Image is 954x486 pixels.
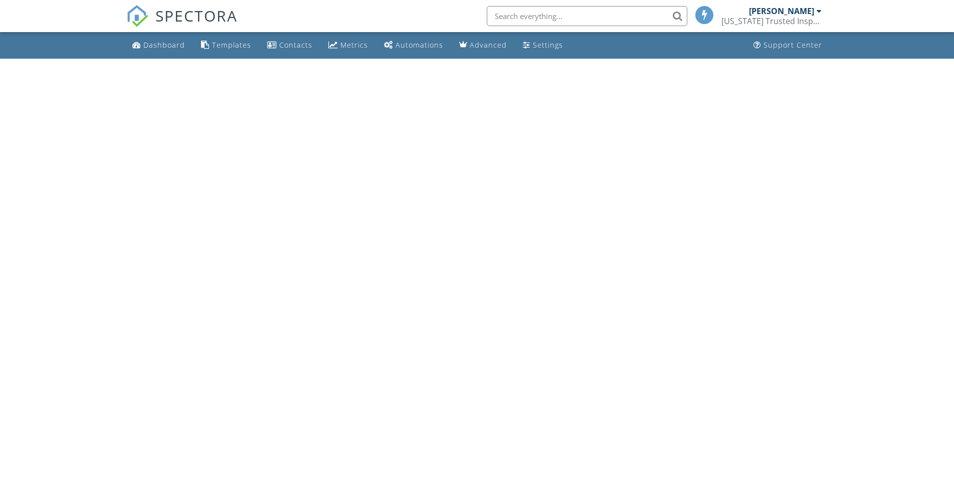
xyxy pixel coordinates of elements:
[155,5,238,26] span: SPECTORA
[533,40,563,50] div: Settings
[487,6,687,26] input: Search everything...
[721,16,822,26] div: Wyoming Trusted Inspections
[212,40,251,50] div: Templates
[279,40,312,50] div: Contacts
[126,14,238,35] a: SPECTORA
[519,36,567,55] a: Settings
[324,36,372,55] a: Metrics
[197,36,255,55] a: Templates
[396,40,443,50] div: Automations
[126,5,148,27] img: The Best Home Inspection Software - Spectora
[470,40,507,50] div: Advanced
[455,36,511,55] a: Advanced
[764,40,822,50] div: Support Center
[749,36,826,55] a: Support Center
[340,40,368,50] div: Metrics
[128,36,189,55] a: Dashboard
[749,6,814,16] div: [PERSON_NAME]
[263,36,316,55] a: Contacts
[380,36,447,55] a: Automations (Basic)
[143,40,185,50] div: Dashboard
